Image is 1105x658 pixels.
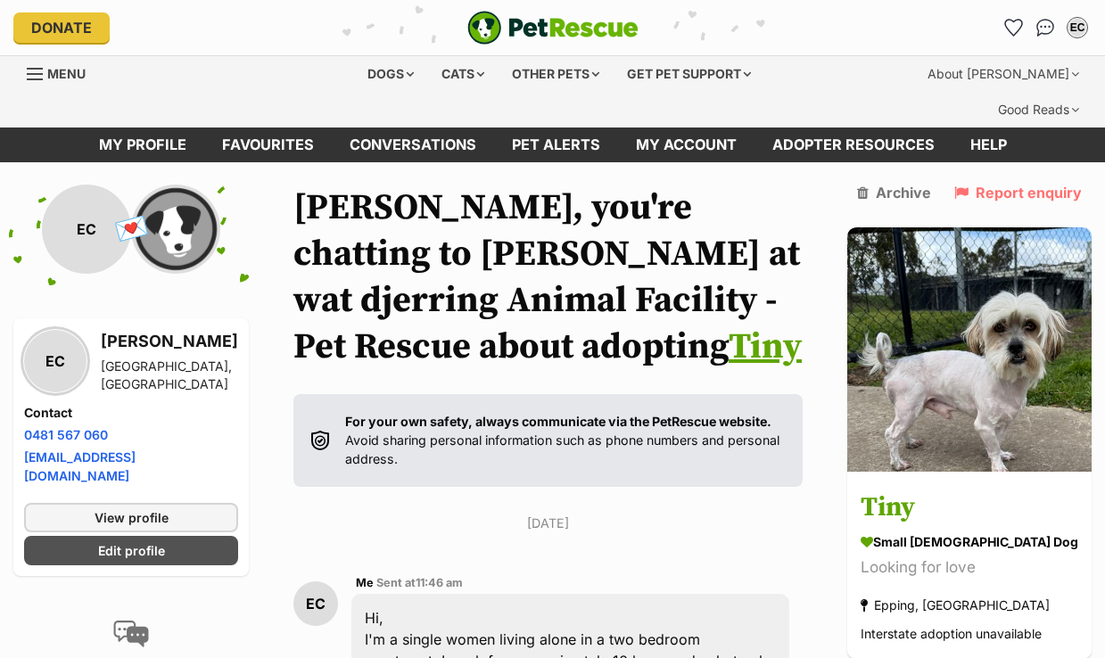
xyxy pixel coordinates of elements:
[101,329,238,354] h3: [PERSON_NAME]
[24,536,238,565] a: Edit profile
[1031,13,1060,42] a: Conversations
[499,56,612,92] div: Other pets
[24,449,136,483] a: [EMAIL_ADDRESS][DOMAIN_NAME]
[1063,13,1092,42] button: My account
[999,13,1027,42] a: Favourites
[494,127,618,162] a: Pet alerts
[345,412,785,469] p: Avoid sharing personal information such as phone numbers and personal address.
[345,414,771,429] strong: For your own safety, always communicate via the PetRescue website.
[954,185,1082,201] a: Report enquiry
[42,185,131,274] div: EC
[857,185,931,201] a: Archive
[24,404,238,422] h4: Contact
[999,13,1092,42] ul: Account quick links
[467,11,639,45] a: PetRescue
[618,127,755,162] a: My account
[355,56,426,92] div: Dogs
[24,330,87,392] div: EC
[356,576,374,589] span: Me
[24,427,108,442] a: 0481 567 060
[332,127,494,162] a: conversations
[27,56,98,88] a: Menu
[861,489,1078,529] h3: Tiny
[111,210,152,248] span: 💌
[861,627,1042,642] span: Interstate adoption unavailable
[13,12,110,43] a: Donate
[861,533,1078,552] div: small [DEMOGRAPHIC_DATA] Dog
[101,358,238,393] div: [GEOGRAPHIC_DATA], [GEOGRAPHIC_DATA]
[1036,19,1055,37] img: chat-41dd97257d64d25036548639549fe6c8038ab92f7586957e7f3b1b290dea8141.svg
[915,56,1092,92] div: About [PERSON_NAME]
[861,594,1050,618] div: Epping, [GEOGRAPHIC_DATA]
[293,581,338,626] div: EC
[416,576,463,589] span: 11:46 am
[131,185,220,274] img: wat djerring Animal Facility - Pet Rescue profile pic
[614,56,763,92] div: Get pet support
[95,508,169,527] span: View profile
[113,621,149,647] img: conversation-icon-4a6f8262b818ee0b60e3300018af0b2d0b884aa5de6e9bcb8d3d4eeb1a70a7c4.svg
[985,92,1092,127] div: Good Reads
[1068,19,1086,37] div: EC
[376,576,463,589] span: Sent at
[204,127,332,162] a: Favourites
[81,127,204,162] a: My profile
[755,127,952,162] a: Adopter resources
[729,325,802,369] a: Tiny
[293,185,803,370] h1: [PERSON_NAME], you're chatting to [PERSON_NAME] at wat djerring Animal Facility - Pet Rescue abou...
[861,556,1078,580] div: Looking for love
[467,11,639,45] img: logo-e224e6f780fb5917bec1dbf3a21bbac754714ae5b6737aabdf751b685950b380.svg
[847,227,1092,472] img: Tiny
[293,514,803,532] p: [DATE]
[47,66,86,81] span: Menu
[98,541,165,560] span: Edit profile
[952,127,1025,162] a: Help
[429,56,497,92] div: Cats
[24,503,238,532] a: View profile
